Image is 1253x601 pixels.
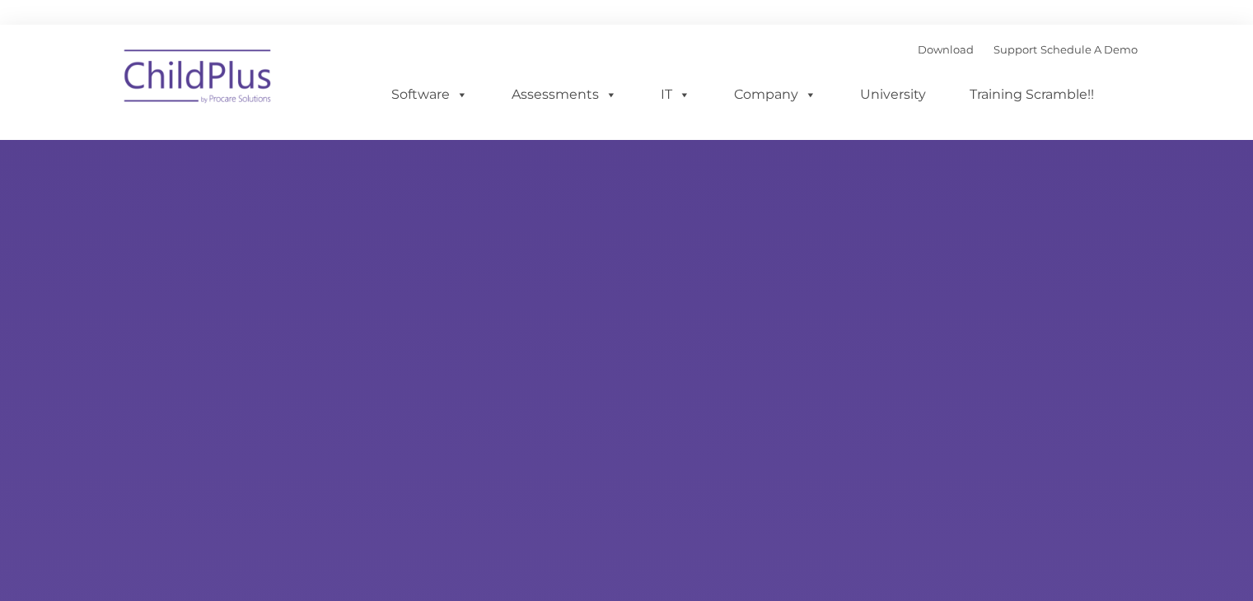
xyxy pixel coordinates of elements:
[953,78,1110,111] a: Training Scramble!!
[116,38,281,120] img: ChildPlus by Procare Solutions
[1040,43,1138,56] a: Schedule A Demo
[994,43,1037,56] a: Support
[844,78,942,111] a: University
[375,78,484,111] a: Software
[718,78,833,111] a: Company
[918,43,1138,56] font: |
[644,78,707,111] a: IT
[495,78,634,111] a: Assessments
[918,43,974,56] a: Download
